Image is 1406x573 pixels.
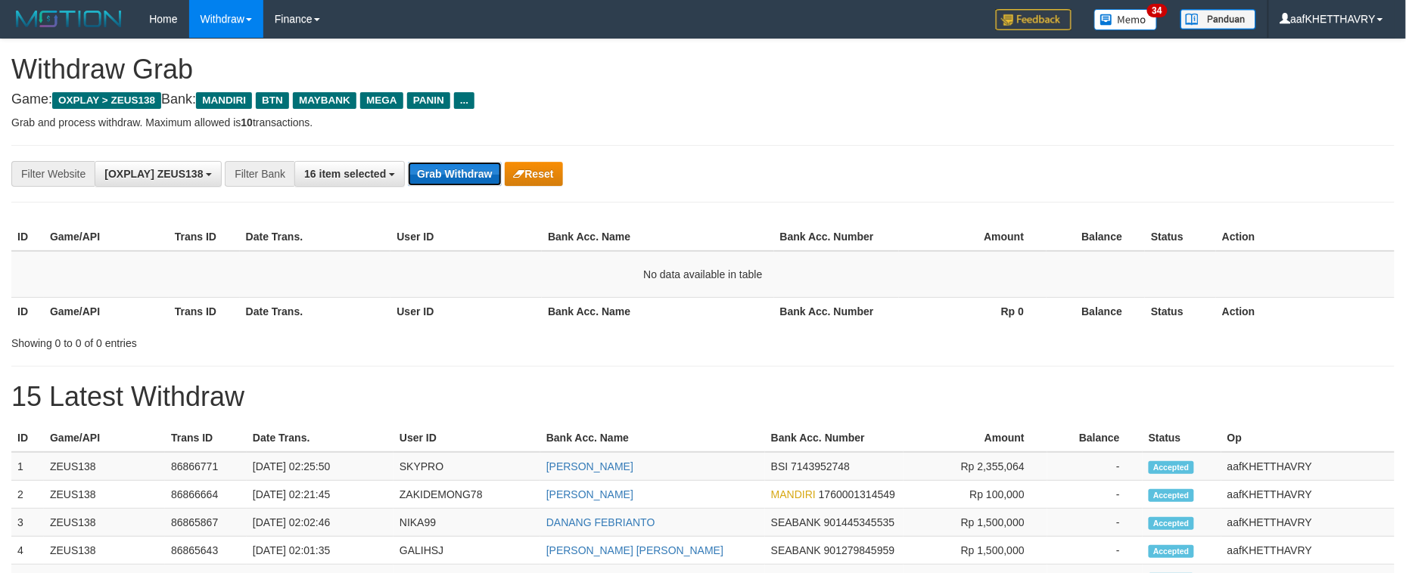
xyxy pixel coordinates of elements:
[1047,297,1145,325] th: Balance
[247,424,393,452] th: Date Trans.
[505,162,563,186] button: Reset
[241,116,253,129] strong: 10
[791,460,850,472] span: Copy 7143952748 to clipboard
[1047,424,1143,452] th: Balance
[11,297,44,325] th: ID
[765,424,904,452] th: Bank Acc. Number
[408,162,501,186] button: Grab Withdraw
[247,537,393,565] td: [DATE] 02:01:35
[546,544,723,556] a: [PERSON_NAME] [PERSON_NAME]
[1180,9,1256,29] img: panduan.png
[196,92,252,109] span: MANDIRI
[904,481,1047,509] td: Rp 100,000
[1094,9,1158,30] img: Button%20Memo.svg
[165,509,247,537] td: 86865867
[771,516,821,528] span: SEABANK
[11,251,1395,298] td: No data available in table
[11,8,126,30] img: MOTION_logo.png
[11,424,44,452] th: ID
[1047,481,1143,509] td: -
[1147,4,1168,17] span: 34
[393,509,540,537] td: NIKA99
[44,424,165,452] th: Game/API
[304,168,386,180] span: 16 item selected
[11,509,44,537] td: 3
[11,452,44,481] td: 1
[393,481,540,509] td: ZAKIDEMONG78
[44,297,169,325] th: Game/API
[165,452,247,481] td: 86866771
[169,223,240,251] th: Trans ID
[44,509,165,537] td: ZEUS138
[1143,424,1221,452] th: Status
[44,537,165,565] td: ZEUS138
[1221,509,1395,537] td: aafKHETTHAVRY
[1047,452,1143,481] td: -
[996,9,1072,30] img: Feedback.jpg
[540,424,765,452] th: Bank Acc. Name
[1216,297,1395,325] th: Action
[899,297,1047,325] th: Rp 0
[11,115,1395,130] p: Grab and process withdraw. Maximum allowed is transactions.
[52,92,161,109] span: OXPLAY > ZEUS138
[824,544,894,556] span: Copy 901279845959 to clipboard
[165,537,247,565] td: 86865643
[1149,545,1194,558] span: Accepted
[165,424,247,452] th: Trans ID
[11,481,44,509] td: 2
[774,297,899,325] th: Bank Acc. Number
[393,537,540,565] td: GALIHSJ
[247,509,393,537] td: [DATE] 02:02:46
[1047,509,1143,537] td: -
[240,297,391,325] th: Date Trans.
[407,92,450,109] span: PANIN
[360,92,403,109] span: MEGA
[11,382,1395,412] h1: 15 Latest Withdraw
[546,516,655,528] a: DANANG FEBRIANTO
[546,460,633,472] a: [PERSON_NAME]
[1221,424,1395,452] th: Op
[390,297,542,325] th: User ID
[1047,223,1145,251] th: Balance
[11,537,44,565] td: 4
[44,481,165,509] td: ZEUS138
[1149,461,1194,474] span: Accepted
[44,223,169,251] th: Game/API
[247,452,393,481] td: [DATE] 02:25:50
[247,481,393,509] td: [DATE] 02:21:45
[293,92,356,109] span: MAYBANK
[771,544,821,556] span: SEABANK
[1047,537,1143,565] td: -
[899,223,1047,251] th: Amount
[390,223,542,251] th: User ID
[11,161,95,187] div: Filter Website
[542,297,774,325] th: Bank Acc. Name
[1145,223,1216,251] th: Status
[771,488,816,500] span: MANDIRI
[1221,452,1395,481] td: aafKHETTHAVRY
[546,488,633,500] a: [PERSON_NAME]
[256,92,289,109] span: BTN
[11,54,1395,85] h1: Withdraw Grab
[904,509,1047,537] td: Rp 1,500,000
[11,223,44,251] th: ID
[1221,537,1395,565] td: aafKHETTHAVRY
[11,330,574,351] div: Showing 0 to 0 of 0 entries
[44,452,165,481] td: ZEUS138
[771,460,789,472] span: BSI
[904,452,1047,481] td: Rp 2,355,064
[169,297,240,325] th: Trans ID
[1149,517,1194,530] span: Accepted
[240,223,391,251] th: Date Trans.
[11,92,1395,107] h4: Game: Bank:
[824,516,894,528] span: Copy 901445345535 to clipboard
[904,424,1047,452] th: Amount
[393,452,540,481] td: SKYPRO
[165,481,247,509] td: 86866664
[1149,489,1194,502] span: Accepted
[774,223,899,251] th: Bank Acc. Number
[393,424,540,452] th: User ID
[454,92,474,109] span: ...
[95,161,222,187] button: [OXPLAY] ZEUS138
[904,537,1047,565] td: Rp 1,500,000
